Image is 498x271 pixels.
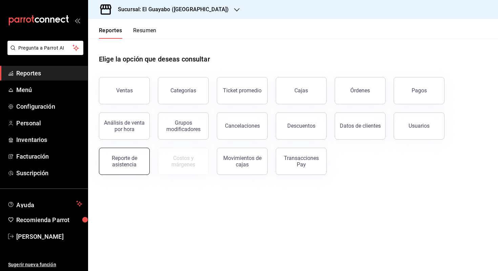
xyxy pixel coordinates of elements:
[409,123,430,129] div: Usuarios
[340,123,381,129] div: Datos de clientes
[225,123,260,129] div: Cancelaciones
[158,77,209,104] button: Categorías
[16,85,82,94] span: Menú
[16,232,82,241] span: [PERSON_NAME]
[412,87,427,94] div: Pagos
[16,200,74,208] span: Ayuda
[99,54,210,64] h1: Elige la opción que deseas consultar
[112,5,229,14] h3: Sucursal: El Guayabo ([GEOGRAPHIC_DATA])
[16,69,82,78] span: Reportes
[16,102,82,111] span: Configuración
[280,155,322,168] div: Transacciones Pay
[103,120,145,132] div: Análisis de venta por hora
[99,112,150,140] button: Análisis de venta por hora
[276,112,327,140] button: Descuentos
[99,27,157,39] div: navigation tabs
[294,87,308,95] div: Cajas
[170,87,196,94] div: Categorías
[133,27,157,39] button: Resumen
[221,155,263,168] div: Movimientos de cajas
[394,77,444,104] button: Pagos
[217,77,268,104] button: Ticket promedio
[217,148,268,175] button: Movimientos de cajas
[16,152,82,161] span: Facturación
[223,87,262,94] div: Ticket promedio
[16,119,82,128] span: Personal
[7,41,83,55] button: Pregunta a Parrot AI
[335,112,386,140] button: Datos de clientes
[18,44,73,52] span: Pregunta a Parrot AI
[276,77,327,104] a: Cajas
[75,18,80,23] button: open_drawer_menu
[99,148,150,175] button: Reporte de asistencia
[99,27,122,39] button: Reportes
[162,120,204,132] div: Grupos modificadores
[158,112,209,140] button: Grupos modificadores
[158,148,209,175] button: Contrata inventarios para ver este reporte
[335,77,386,104] button: Órdenes
[217,112,268,140] button: Cancelaciones
[116,87,133,94] div: Ventas
[162,155,204,168] div: Costos y márgenes
[16,215,82,224] span: Recomienda Parrot
[394,112,444,140] button: Usuarios
[8,261,82,268] span: Sugerir nueva función
[287,123,315,129] div: Descuentos
[16,168,82,178] span: Suscripción
[5,49,83,56] a: Pregunta a Parrot AI
[276,148,327,175] button: Transacciones Pay
[99,77,150,104] button: Ventas
[350,87,370,94] div: Órdenes
[103,155,145,168] div: Reporte de asistencia
[16,135,82,144] span: Inventarios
